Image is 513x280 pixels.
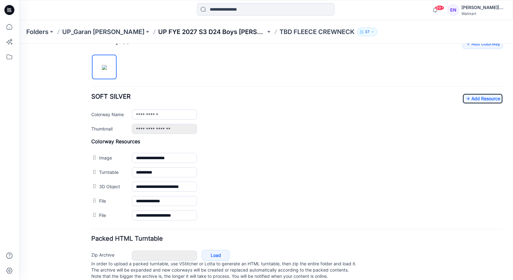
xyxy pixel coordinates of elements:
[73,81,107,88] label: Thumbnail
[62,27,144,36] a: UP_Garan [PERSON_NAME]
[80,154,107,160] label: File
[183,206,211,217] a: Load
[80,111,107,117] label: Image
[279,27,355,36] p: TBD FLEECE CREWNECK
[73,95,484,101] h4: Colorway Resources
[73,67,107,74] label: Colorway Name
[73,217,484,236] p: In order to upload a packed turntable, use VStitcher or Lotta to generate an HTML turntable, then...
[83,21,88,26] img: eyJhbGciOiJIUzI1NiIsImtpZCI6IjAiLCJzbHQiOiJzZXMiLCJ0eXAiOiJKV1QifQ.eyJkYXRhIjp7InR5cGUiOiJzdG9yYW...
[435,5,444,10] span: 99+
[158,27,266,36] a: UP FYE 2027 S3 D24 Boys [PERSON_NAME]
[80,125,107,132] label: Turntable
[357,27,377,36] button: 37
[73,49,112,56] span: SOFT SILVER
[444,50,484,60] a: Add Resource
[461,4,505,11] div: [PERSON_NAME][DATE]
[461,11,505,16] div: Walmart
[19,44,513,280] iframe: edit-style
[26,27,48,36] a: Folders
[365,28,370,35] p: 37
[73,192,484,198] h4: Packed HTML Turntable
[80,139,107,146] label: 3D Object
[448,4,459,16] div: EN
[80,168,107,175] label: File
[73,208,107,214] label: Zip Archive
